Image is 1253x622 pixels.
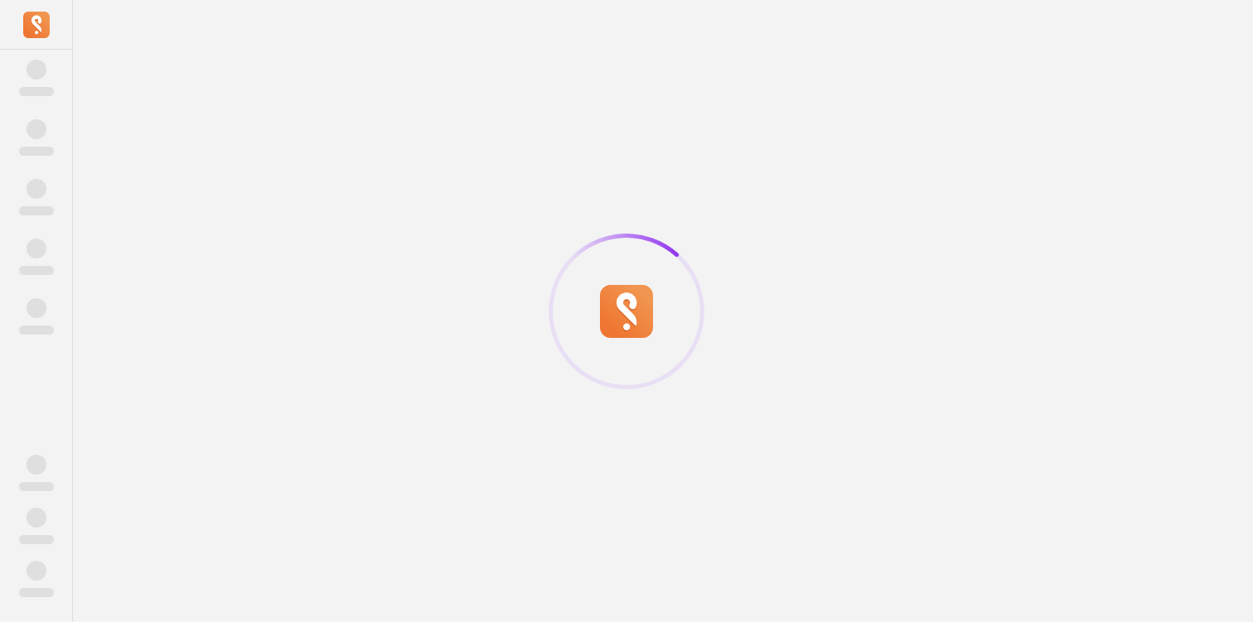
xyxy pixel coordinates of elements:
[19,535,54,544] span: ‌
[27,561,46,581] span: ‌
[19,206,54,215] span: ‌
[19,87,54,96] span: ‌
[19,325,54,335] span: ‌
[19,482,54,491] span: ‌
[27,239,46,258] span: ‌
[27,508,46,528] span: ‌
[27,119,46,139] span: ‌
[19,588,54,597] span: ‌
[19,147,54,156] span: ‌
[27,455,46,475] span: ‌
[19,266,54,275] span: ‌
[27,179,46,199] span: ‌
[27,60,46,80] span: ‌
[27,298,46,318] span: ‌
